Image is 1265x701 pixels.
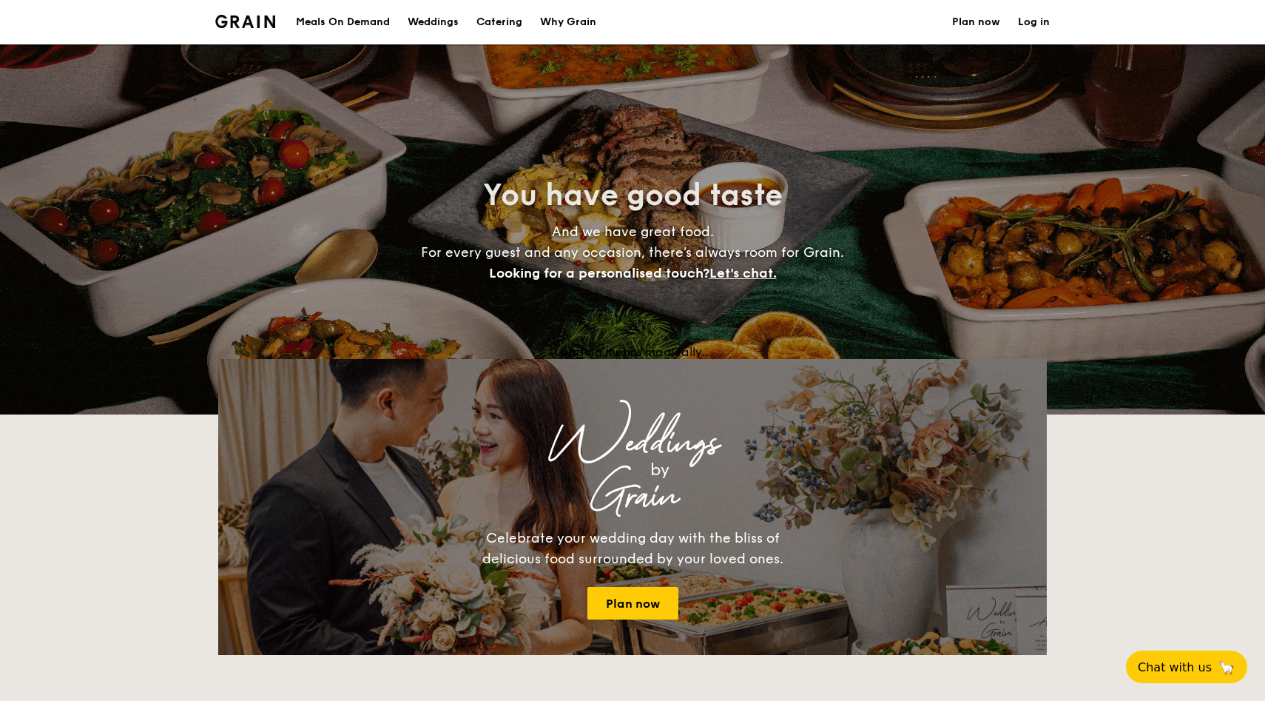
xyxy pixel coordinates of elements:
img: Grain [215,15,275,28]
button: Chat with us🦙 [1126,651,1247,683]
div: Weddings [348,430,917,457]
div: Grain [348,483,917,510]
span: Chat with us [1138,660,1212,674]
div: by [403,457,917,483]
div: Celebrate your wedding day with the bliss of delicious food surrounded by your loved ones. [466,528,799,569]
div: Loading menus magically... [218,345,1047,359]
span: Let's chat. [709,265,777,281]
span: 🦙 [1218,659,1235,676]
a: Logotype [215,15,275,28]
a: Plan now [587,587,678,620]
